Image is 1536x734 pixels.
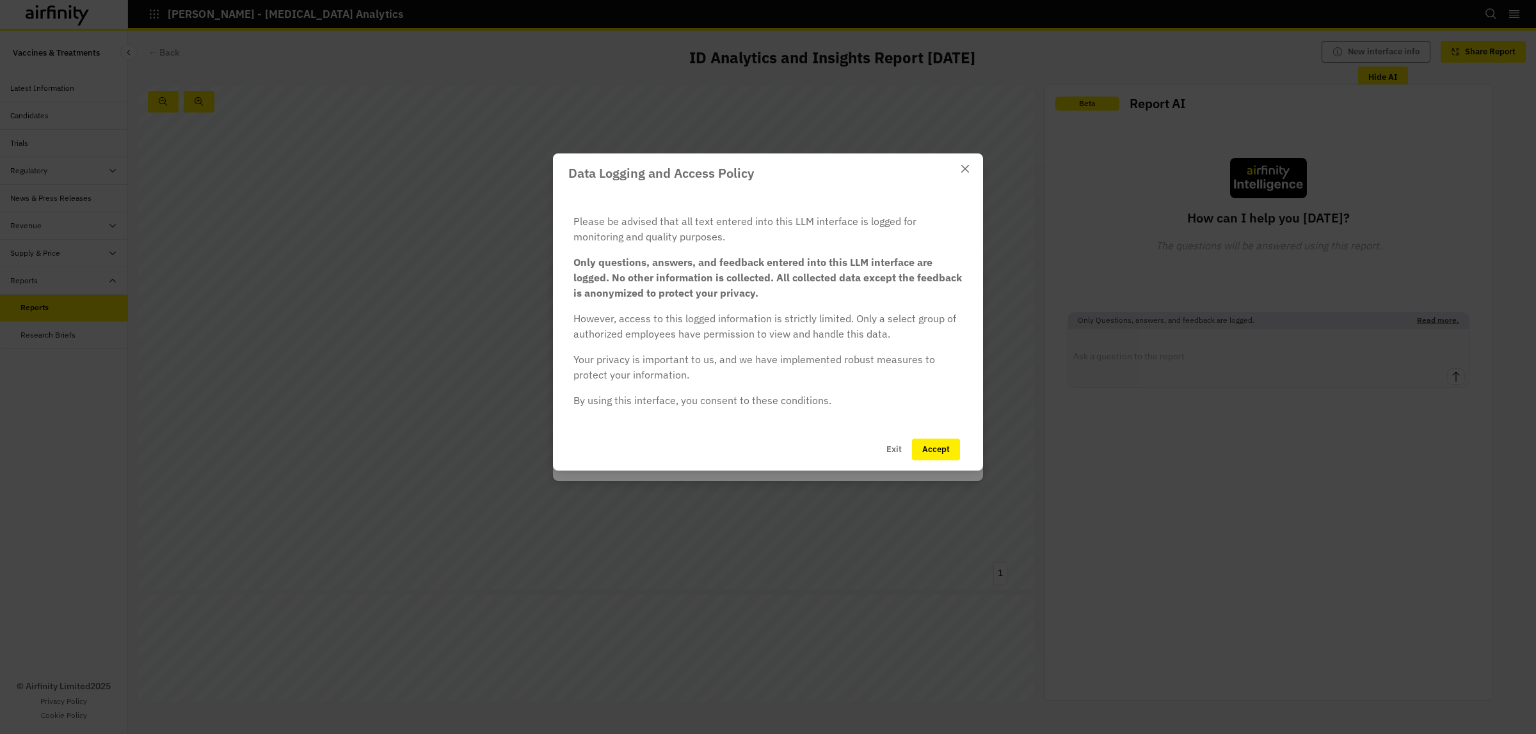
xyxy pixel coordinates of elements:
button: Close [955,159,975,179]
p: However, access to this logged information is strictly limited. Only a select group of authorized... [573,311,963,341]
p: By using this interface, you consent to these conditions. [573,393,963,408]
button: Accept [912,439,960,460]
header: Data Logging and Access Policy [553,153,983,193]
p: Your privacy is important to us, and we have implemented robust measures to protect your informat... [573,352,963,382]
button: Exit [876,439,912,460]
p: Please be advised that all text entered into this LLM interface is logged for monitoring and qual... [573,214,963,244]
p: Only questions, answers, and feedback entered into this LLM interface are logged. No other inform... [573,254,963,301]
